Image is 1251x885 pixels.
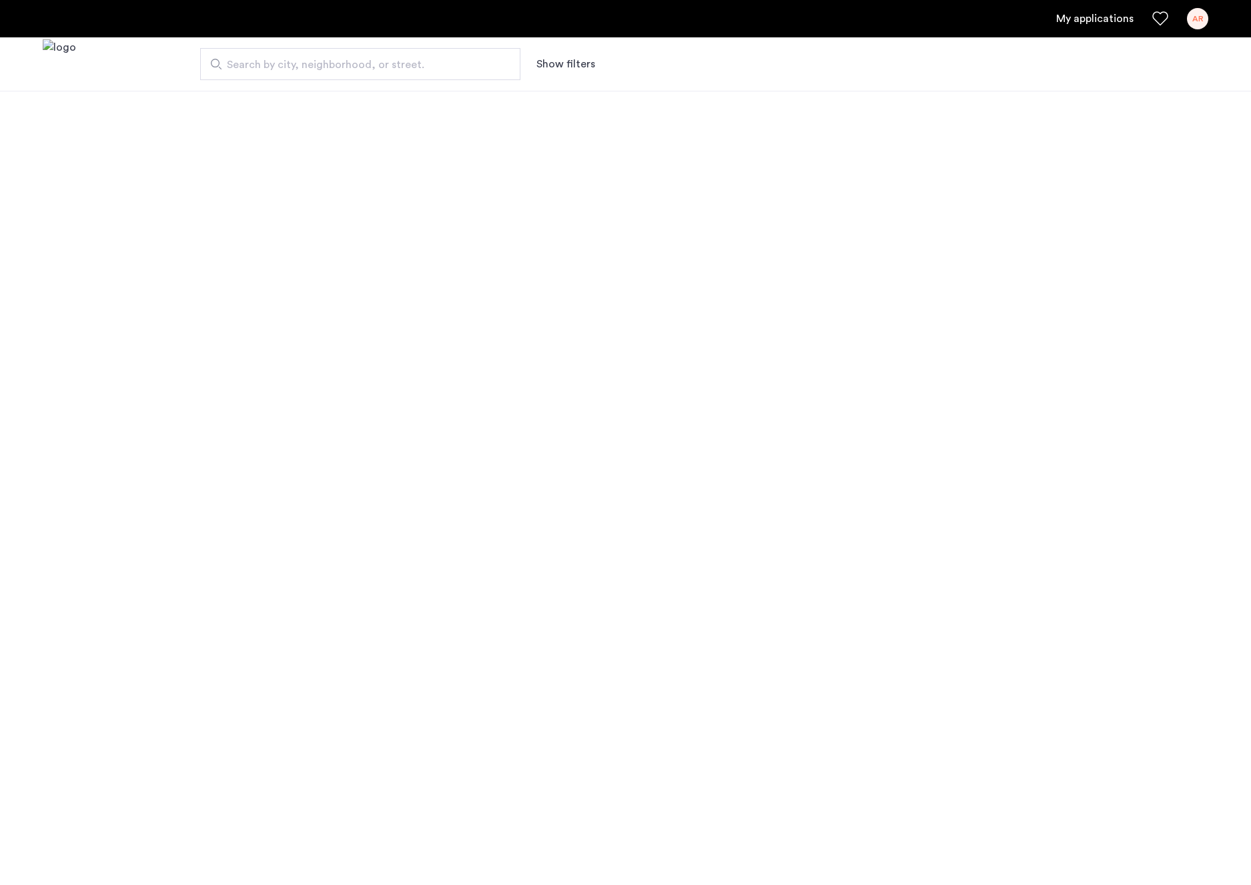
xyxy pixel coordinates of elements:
div: AR [1187,8,1208,29]
a: Cazamio logo [43,39,76,89]
button: Show or hide filters [536,56,595,72]
input: Apartment Search [200,48,520,80]
a: Favorites [1152,11,1168,27]
span: Search by city, neighborhood, or street. [227,57,483,73]
a: My application [1056,11,1134,27]
img: logo [43,39,76,89]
